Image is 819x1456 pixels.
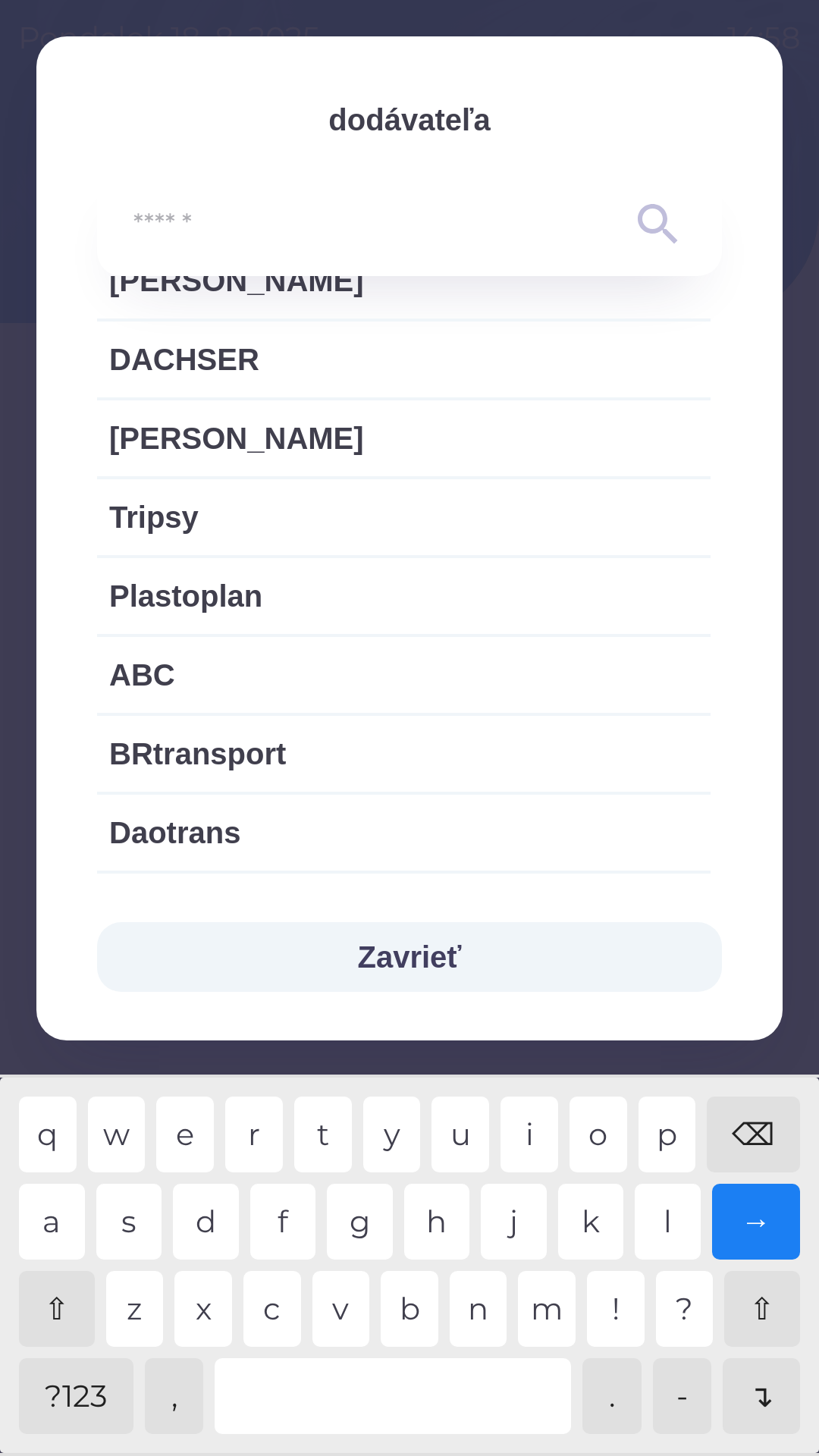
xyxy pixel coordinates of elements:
div: [PERSON_NAME] [97,400,711,476]
div: BRtransport [97,716,711,792]
span: ABC [109,652,698,698]
span: [PERSON_NAME] [109,416,698,461]
div: Tripsy [97,479,711,555]
span: Tripsy [109,494,698,540]
div: [PERSON_NAME] [97,243,711,318]
span: Daotrans [109,810,698,855]
span: DACHSER [109,337,698,382]
span: [PERSON_NAME] [109,258,698,303]
span: Plastoplan [109,573,698,619]
span: BRtransport [109,731,698,777]
div: DACHSER [97,322,711,397]
p: dodávateľa [97,97,722,143]
div: Plastoplan [97,558,711,634]
button: Zavrieť [97,922,722,992]
div: Daotrans [97,795,711,871]
div: ABC [97,637,711,713]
